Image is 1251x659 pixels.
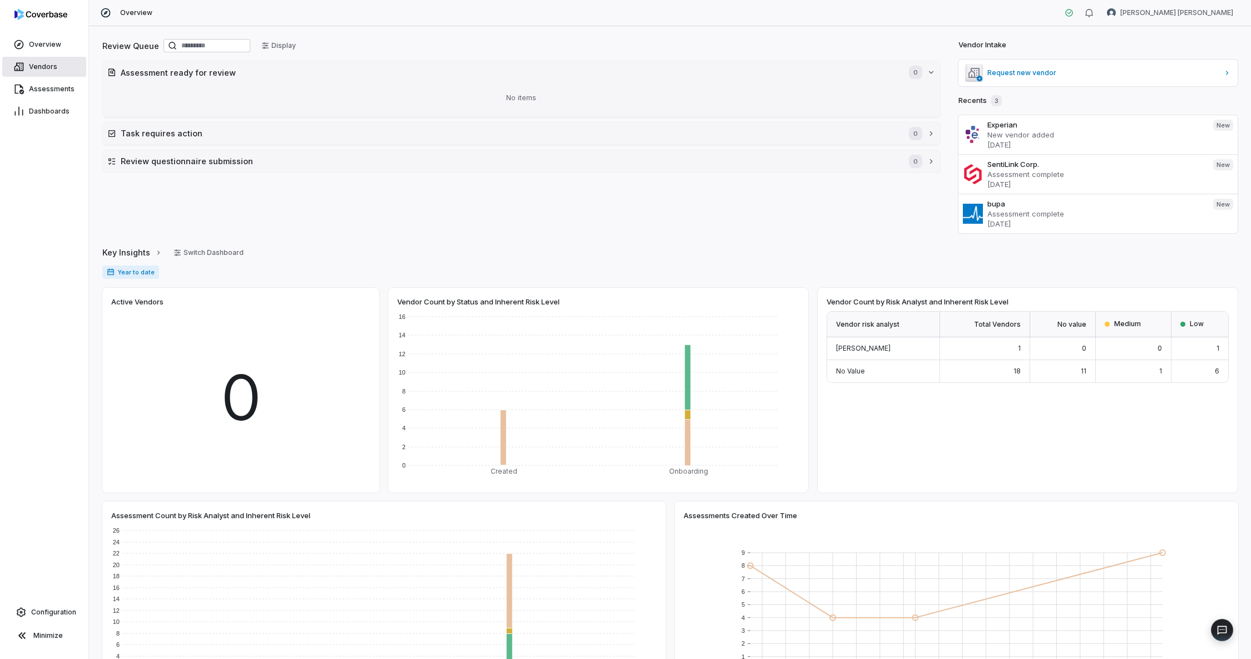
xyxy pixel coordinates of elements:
div: Vendor risk analyst [827,312,940,337]
a: ExperianNew vendor added[DATE]New [958,115,1238,154]
text: 8 [402,388,406,395]
text: 22 [113,550,120,557]
a: bupaAssessment complete[DATE]New [958,194,1238,233]
h3: bupa [987,199,1204,209]
span: 18 [1013,367,1021,375]
h2: Review Queue [102,40,159,52]
span: Assessments Created Over Time [684,510,797,520]
button: Minimize [4,624,84,647]
text: 10 [113,618,120,625]
text: 18 [113,573,120,579]
button: Key Insights [99,241,166,264]
h2: Review questionnaire submission [121,155,898,167]
span: 11 [1081,367,1086,375]
span: 0 [909,155,922,168]
text: 2 [402,444,406,450]
p: [DATE] [987,179,1204,189]
a: Key Insights [102,241,162,264]
span: No Value [836,367,865,375]
span: Request new vendor [987,68,1219,77]
span: Active Vendors [111,297,164,307]
text: 26 [113,527,120,534]
a: Assessments [2,79,86,99]
span: 0 [909,127,922,140]
h2: Vendor Intake [958,40,1006,51]
text: 16 [113,584,120,591]
span: Vendor Count by Risk Analyst and Inherent Risk Level [827,297,1008,307]
h2: Recents [958,95,1002,106]
button: Assessment ready for review0 [103,61,940,83]
span: Vendors [29,62,57,71]
text: 16 [399,313,406,320]
span: 0 [1082,344,1086,352]
text: 20 [113,562,120,568]
p: New vendor added [987,130,1204,140]
a: Dashboards [2,101,86,121]
text: 5 [741,601,745,608]
button: Display [255,37,303,54]
span: 6 [1215,367,1219,375]
text: 4 [741,614,745,621]
span: 0 [221,351,261,445]
text: 4 [402,425,406,431]
span: 1 [1159,367,1162,375]
span: 1 [1018,344,1021,352]
img: logo-D7KZi-bG.svg [14,9,67,20]
h2: Assessment ready for review [121,67,898,78]
svg: Date range for report [107,268,115,276]
text: 6 [402,406,406,413]
span: [PERSON_NAME] [836,344,891,352]
div: No items [107,83,936,112]
span: 3 [991,95,1002,106]
div: Total Vendors [940,312,1030,337]
button: Anoop Mohanan Nair avatar[PERSON_NAME] [PERSON_NAME] [1100,4,1240,21]
h2: Task requires action [121,127,898,139]
span: Configuration [31,608,76,617]
text: 6 [741,588,745,595]
p: [DATE] [987,219,1204,229]
text: 7 [741,576,745,582]
span: Key Insights [102,247,150,258]
text: 2 [741,640,745,647]
span: New [1213,159,1233,170]
text: 10 [399,369,406,376]
span: Assessments [29,85,75,94]
span: 1 [1217,344,1219,352]
text: 24 [113,539,120,545]
text: 12 [113,607,120,614]
span: Assessment Count by Risk Analyst and Inherent Risk Level [111,510,310,520]
p: [DATE] [987,140,1204,150]
span: Low [1190,319,1204,328]
span: Dashboards [29,107,70,116]
span: Year to date [102,265,159,279]
span: Vendor Count by Status and Inherent Risk Level [397,297,560,307]
text: 6 [116,641,120,648]
span: Minimize [33,631,63,640]
span: New [1213,120,1233,131]
text: 3 [741,627,745,634]
a: Overview [2,35,86,55]
text: 14 [399,332,406,338]
button: Review questionnaire submission0 [103,150,940,173]
text: 8 [116,630,120,637]
a: Vendors [2,57,86,77]
a: Request new vendor [958,60,1238,86]
button: Task requires action0 [103,122,940,145]
p: Assessment complete [987,169,1204,179]
span: 0 [909,66,922,79]
h3: Experian [987,120,1204,130]
a: SentiLink Corp.Assessment complete[DATE]New [958,154,1238,194]
span: Overview [29,40,61,49]
span: 0 [1158,344,1162,352]
span: Overview [120,8,152,17]
text: 9 [741,549,745,556]
span: Medium [1114,319,1141,328]
div: No value [1030,312,1096,337]
text: 0 [402,462,406,469]
button: Switch Dashboard [167,244,250,261]
span: [PERSON_NAME] [PERSON_NAME] [1120,8,1233,17]
a: Configuration [4,602,84,622]
text: 12 [399,351,406,357]
img: Anoop Mohanan Nair avatar [1107,8,1116,17]
h3: SentiLink Corp. [987,159,1204,169]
